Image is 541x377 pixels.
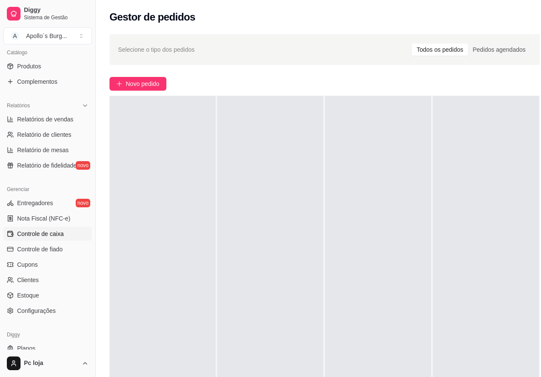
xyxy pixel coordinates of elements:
[3,212,92,225] a: Nota Fiscal (NFC-e)
[7,102,30,109] span: Relatórios
[3,242,92,256] a: Controle de fiado
[3,128,92,141] a: Relatório de clientes
[3,159,92,172] a: Relatório de fidelidadenovo
[3,289,92,302] a: Estoque
[26,32,67,40] div: Apollo´s Burg ...
[3,3,92,24] a: DiggySistema de Gestão
[17,344,35,353] span: Planos
[3,328,92,342] div: Diggy
[468,44,530,56] div: Pedidos agendados
[17,115,74,124] span: Relatórios de vendas
[24,14,89,21] span: Sistema de Gestão
[17,306,56,315] span: Configurações
[17,260,38,269] span: Cupons
[3,27,92,44] button: Select a team
[109,10,195,24] h2: Gestor de pedidos
[24,359,78,367] span: Pc loja
[3,304,92,318] a: Configurações
[17,199,53,207] span: Entregadores
[118,45,195,54] span: Selecione o tipo dos pedidos
[3,59,92,73] a: Produtos
[17,77,57,86] span: Complementos
[17,291,39,300] span: Estoque
[17,276,39,284] span: Clientes
[109,77,166,91] button: Novo pedido
[3,143,92,157] a: Relatório de mesas
[17,245,63,253] span: Controle de fiado
[11,32,19,40] span: A
[126,79,160,88] span: Novo pedido
[3,258,92,271] a: Cupons
[3,46,92,59] div: Catálogo
[3,196,92,210] a: Entregadoresnovo
[17,214,70,223] span: Nota Fiscal (NFC-e)
[17,130,71,139] span: Relatório de clientes
[17,230,64,238] span: Controle de caixa
[17,62,41,71] span: Produtos
[3,75,92,88] a: Complementos
[17,161,77,170] span: Relatório de fidelidade
[3,353,92,374] button: Pc loja
[3,112,92,126] a: Relatórios de vendas
[24,6,89,14] span: Diggy
[17,146,69,154] span: Relatório de mesas
[116,81,122,87] span: plus
[3,183,92,196] div: Gerenciar
[3,273,92,287] a: Clientes
[412,44,468,56] div: Todos os pedidos
[3,227,92,241] a: Controle de caixa
[3,342,92,355] a: Planos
